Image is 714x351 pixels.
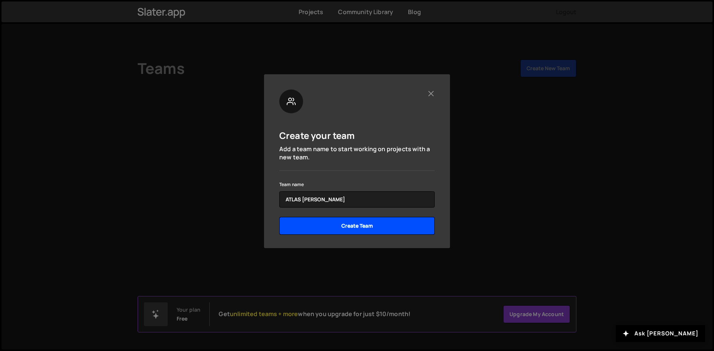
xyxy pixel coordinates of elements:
p: Add a team name to start working on projects with a new team. [279,145,435,162]
button: Ask [PERSON_NAME] [616,325,705,342]
input: name [279,191,435,208]
label: Team name [279,181,304,188]
h5: Create your team [279,130,355,141]
button: Close [427,90,435,97]
input: Create Team [279,217,435,235]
